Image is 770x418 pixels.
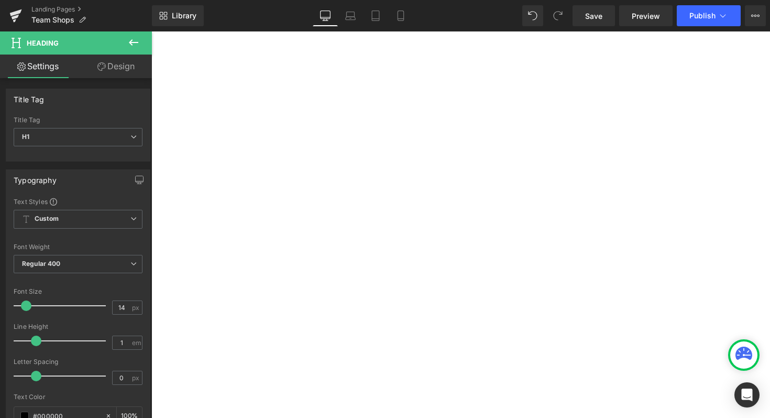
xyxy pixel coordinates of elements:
[313,5,338,26] a: Desktop
[14,116,142,124] div: Title Tag
[14,243,142,251] div: Font Weight
[31,16,74,24] span: Team Shops
[585,10,602,22] span: Save
[745,5,766,26] button: More
[22,260,61,267] b: Regular 400
[172,11,196,20] span: Library
[35,215,59,223] b: Custom
[547,5,568,26] button: Redo
[14,89,45,104] div: Title Tag
[734,382,760,408] div: Open Intercom Messenger
[27,39,59,47] span: Heading
[78,55,154,78] a: Design
[132,304,141,311] span: px
[363,5,388,26] a: Tablet
[132,339,141,346] span: em
[14,197,142,206] div: Text Styles
[619,5,673,26] a: Preview
[689,12,716,20] span: Publish
[31,5,152,14] a: Landing Pages
[14,288,142,295] div: Font Size
[14,358,142,366] div: Letter Spacing
[338,5,363,26] a: Laptop
[152,5,204,26] a: New Library
[14,393,142,401] div: Text Color
[14,323,142,330] div: Line Height
[522,5,543,26] button: Undo
[632,10,660,22] span: Preview
[677,5,741,26] button: Publish
[14,170,57,185] div: Typography
[22,133,29,141] b: H1
[388,5,413,26] a: Mobile
[132,374,141,381] span: px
